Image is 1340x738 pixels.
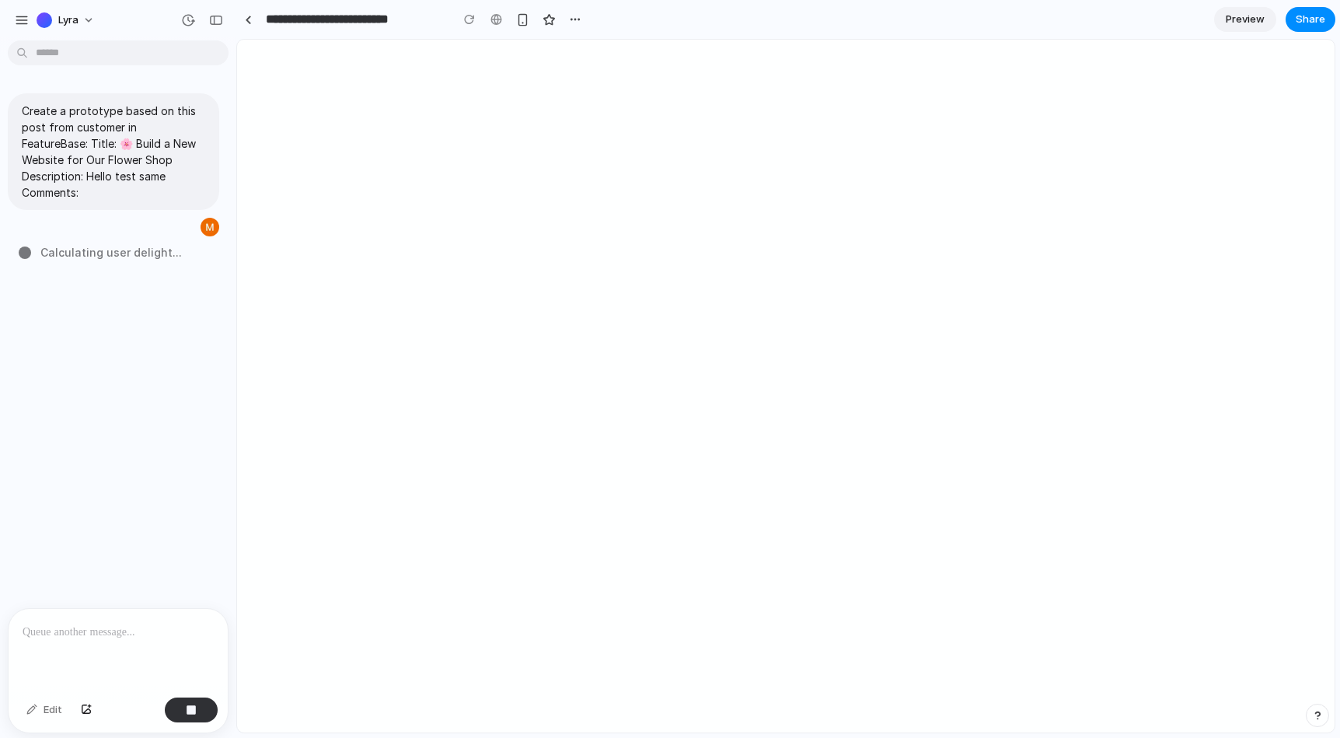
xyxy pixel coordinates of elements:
button: Share [1286,7,1335,32]
span: Calculating user delight ... [40,244,182,261]
button: Lyra [30,8,103,33]
p: Create a prototype based on this post from customer in FeatureBase: Title: 🌸 Build a New Website ... [22,103,205,201]
span: Share [1296,12,1325,27]
span: Preview [1226,12,1265,27]
span: Lyra [58,12,79,28]
a: Preview [1214,7,1276,32]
